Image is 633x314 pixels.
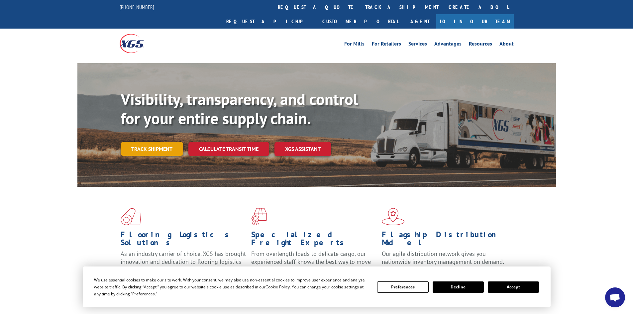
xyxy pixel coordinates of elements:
a: Agent [404,14,436,29]
button: Preferences [377,281,428,293]
a: Request a pickup [221,14,317,29]
img: xgs-icon-flagship-distribution-model-red [382,208,405,225]
div: Open chat [605,287,625,307]
h1: Flooring Logistics Solutions [121,231,246,250]
p: From overlength loads to delicate cargo, our experienced staff knows the best way to move your fr... [251,250,377,279]
a: Join Our Team [436,14,514,29]
a: Services [408,41,427,49]
button: Decline [433,281,484,293]
span: Preferences [132,291,155,297]
a: [PHONE_NUMBER] [120,4,154,10]
span: Cookie Policy [265,284,290,290]
a: Track shipment [121,142,183,156]
a: For Retailers [372,41,401,49]
button: Accept [488,281,539,293]
div: We use essential cookies to make our site work. With your consent, we may also use non-essential ... [94,276,369,297]
span: As an industry carrier of choice, XGS has brought innovation and dedication to flooring logistics... [121,250,246,273]
a: XGS ASSISTANT [274,142,331,156]
a: For Mills [344,41,365,49]
h1: Flagship Distribution Model [382,231,507,250]
b: Visibility, transparency, and control for your entire supply chain. [121,89,358,129]
a: Customer Portal [317,14,404,29]
img: xgs-icon-total-supply-chain-intelligence-red [121,208,141,225]
h1: Specialized Freight Experts [251,231,377,250]
a: Advantages [434,41,462,49]
img: xgs-icon-focused-on-flooring-red [251,208,267,225]
a: Calculate transit time [188,142,269,156]
div: Cookie Consent Prompt [83,266,551,307]
a: About [499,41,514,49]
a: Resources [469,41,492,49]
span: Our agile distribution network gives you nationwide inventory management on demand. [382,250,504,265]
